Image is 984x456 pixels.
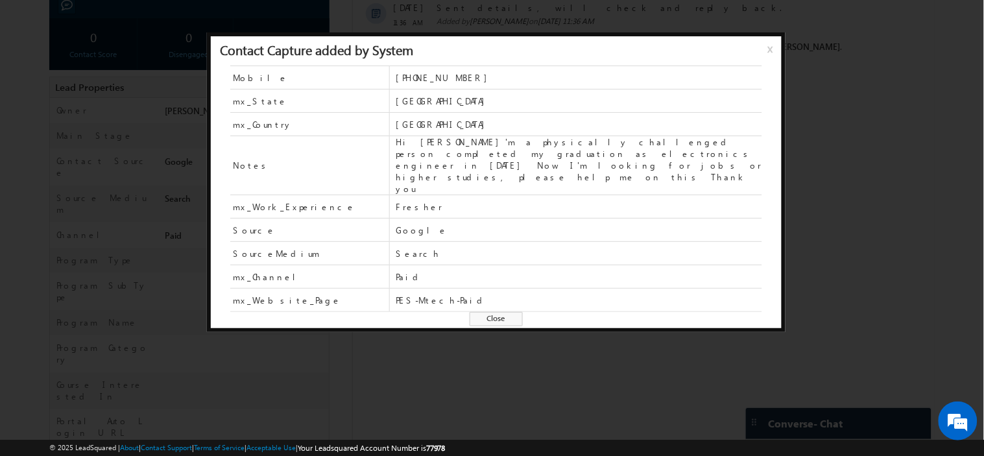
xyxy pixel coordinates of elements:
span: © 2025 LeadSquared | | | | | [49,442,446,454]
div: All Selected [68,14,106,26]
img: d_60004797649_company_0_60004797649 [22,68,54,85]
span: Source [234,224,276,236]
span: [PHONE_NUMBER] [396,72,762,84]
div: Contact Capture added by System [221,43,414,55]
div: All Selected [65,10,162,30]
span: PES-Mtech-Paid [396,294,762,306]
div: Chat with us now [67,68,218,85]
span: In Conversation [340,114,402,125]
span: details [198,199,258,210]
span: Source [230,219,389,241]
a: Terms of Service [194,443,245,451]
span: Paid [396,271,762,283]
span: [DATE] 11:36 AM [185,89,241,99]
span: mx_Website_Page [234,294,342,306]
span: 08:19 AM [40,214,79,226]
span: SourceMedium [230,242,389,265]
span: Google [396,224,762,236]
span: Activity Type [13,10,58,29]
span: Notes [234,160,271,171]
span: mx_Channel [230,265,389,288]
span: Contact Owner changed from to by through . [84,152,381,187]
span: SourceMedium [234,248,320,259]
span: Your Leadsquared Account Number is [298,443,446,453]
span: 77978 [426,443,446,453]
span: Close [470,312,523,326]
span: System([EMAIL_ADDRESS][DOMAIN_NAME]) [84,152,381,175]
span: System [174,176,203,187]
span: Sent details, will check and reply back. [84,75,510,86]
span: Search [396,248,762,259]
span: Mobile [234,72,289,84]
span: 08:21 AM [40,167,79,179]
span: x [767,42,778,66]
span: Contact Stage changed from to by . [84,114,490,125]
span: mx_Country [230,113,389,136]
span: [PERSON_NAME]([EMAIL_ADDRESS][DOMAIN_NAME]) [84,164,306,187]
span: Time [195,10,213,29]
span: [DATE] [40,152,69,164]
span: Added by on [84,88,510,100]
a: Acceptable Use [246,443,296,451]
span: [DATE] [40,75,69,86]
textarea: Type your message and hit 'Enter' [17,120,237,346]
span: [GEOGRAPHIC_DATA] [396,95,762,107]
span: mx_State [230,90,389,112]
div: [DATE] [13,51,55,62]
span: 11:36 AM [40,90,79,101]
a: About [120,443,139,451]
span: mx_Work_Experience [234,201,356,213]
span: mx_State [234,95,288,107]
span: mx_Channel [234,271,306,283]
div: All Time [223,14,249,26]
em: Start Chat [176,357,235,375]
div: . [84,199,510,211]
span: Mobile [230,66,389,89]
span: [PERSON_NAME] [117,89,176,99]
span: mx_Work_Experience [230,195,389,218]
span: New Lead [288,114,326,125]
span: Notes [230,136,389,195]
span: [DATE] [40,114,69,125]
span: Hi [PERSON_NAME]'m a physically challenged person completed my graduation as electronics engineer... [396,136,762,195]
a: Contact Support [141,443,192,451]
span: Automation [247,176,311,187]
span: mx_Country [234,119,293,130]
span: Fresher [396,201,762,213]
span: [GEOGRAPHIC_DATA] [396,119,762,130]
div: Minimize live chat window [213,6,244,38]
span: 11:36 AM [40,128,79,140]
span: Contact Capture: [84,199,187,210]
span: mx_Website_Page [230,289,389,311]
span: [PERSON_NAME] [422,114,488,125]
span: [DATE] [40,199,69,211]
